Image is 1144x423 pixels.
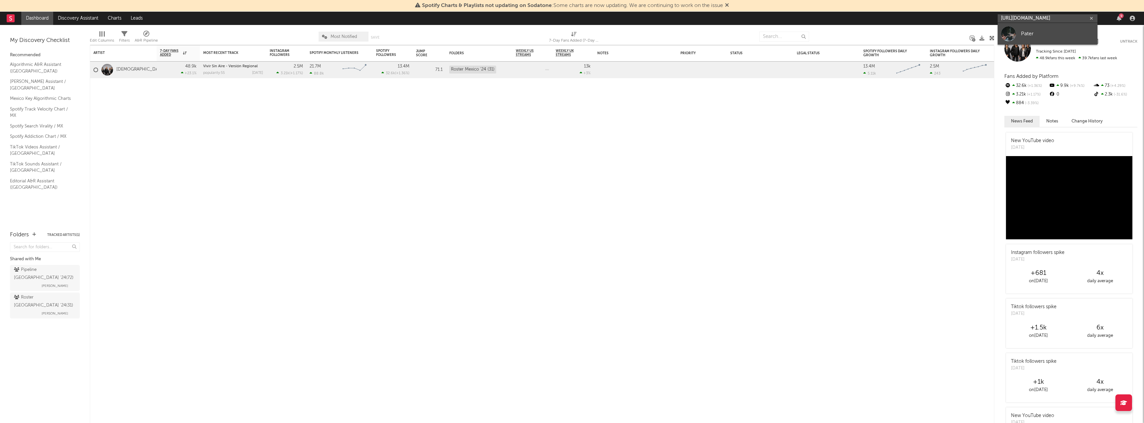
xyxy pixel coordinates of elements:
a: Spotify Search Virality / MX [10,122,73,130]
div: +23.1 % [181,71,197,75]
div: 6 x [1069,324,1131,332]
div: popularity: 55 [203,71,225,75]
span: Spotify Charts & Playlists not updating on Sodatone [422,3,552,8]
span: Weekly UK Streams [556,49,581,57]
div: Edit Columns [90,37,114,45]
div: ( ) [276,71,303,75]
div: Pipeline [GEOGRAPHIC_DATA] '24 ( 72 ) [14,266,74,282]
button: Save [371,36,379,39]
div: 73 [1093,82,1137,90]
a: Dashboard [21,12,53,25]
div: 4 x [1069,378,1131,386]
div: Artist [93,51,143,55]
div: Notes [597,51,664,55]
div: daily average [1069,277,1131,285]
div: on [DATE] [1008,332,1069,340]
div: 3.21k [1004,90,1049,99]
div: Pater [1021,30,1094,38]
button: 9 [1117,16,1121,21]
a: Algorithmic A&R Assistant ([GEOGRAPHIC_DATA]) [10,61,73,75]
div: +1.5k [1008,324,1069,332]
span: +9.7k % [1069,84,1084,88]
a: Leads [126,12,147,25]
span: : Some charts are now updating. We are continuing to work on the issue [422,3,723,8]
span: Dismiss [725,3,729,8]
div: +1k [1008,378,1069,386]
div: 9.9k [1049,82,1093,90]
div: 0 [1049,90,1093,99]
div: +681 [1008,269,1069,277]
div: Jump Score [416,49,433,57]
div: Shared with Me [10,255,80,263]
span: 39.7k fans last week [1036,56,1117,60]
div: Recommended [10,51,80,59]
input: Search for artists [998,14,1097,23]
div: 9 [1119,13,1124,18]
div: 13.4M [863,64,875,69]
div: daily average [1069,386,1131,394]
svg: Chart title [960,62,990,78]
div: 71.1 [416,66,443,74]
div: 21.7M [310,64,321,69]
div: A&R Pipeline [135,37,158,45]
div: 7-Day Fans Added (7-Day Fans Added) [549,28,599,48]
div: 2.5M [294,64,303,69]
a: Spotify Addiction Chart / MX [10,133,73,140]
div: Filters [119,37,130,45]
div: daily average [1069,332,1131,340]
span: -3.39 % [1024,102,1039,105]
a: Charts [103,12,126,25]
button: News Feed [1004,116,1040,127]
div: Roster Mexico '24 (31) [449,66,496,74]
div: 7-Day Fans Added (7-Day Fans Added) [549,37,599,45]
div: Instagram Followers [270,49,293,57]
div: 5.11k [863,71,876,76]
a: Mexico Key Algorithmic Charts [10,95,73,102]
span: 3.21k [281,72,289,75]
div: +3 % [580,71,591,75]
button: Untrack [1120,38,1137,45]
div: 4 x [1069,269,1131,277]
a: [DEMOGRAPHIC_DATA] [116,67,165,73]
div: New YouTube video [1011,137,1054,144]
span: -31.6 % [1113,93,1127,97]
div: 884 [1004,99,1049,107]
div: Edit Columns [90,28,114,48]
input: Search for folders... [10,242,80,252]
a: Vivir Sin Aire - Versión Regional [203,65,258,68]
span: Weekly US Streams [516,49,539,57]
div: New YouTube video [1011,412,1054,419]
div: Folders [10,231,29,239]
button: Tracked Artists(1) [47,233,80,237]
div: ( ) [381,71,409,75]
div: [DATE] [1011,256,1065,263]
svg: Chart title [340,62,369,78]
div: 2.3k [1093,90,1137,99]
div: Tiktok followers spike [1011,304,1057,311]
button: Notes [1040,116,1065,127]
a: TikTok Videos Assistant / [GEOGRAPHIC_DATA] [10,143,73,157]
span: Most Notified [331,35,357,39]
div: Priority [680,51,707,55]
span: [PERSON_NAME] [42,282,68,290]
a: [PERSON_NAME] Assistant / [GEOGRAPHIC_DATA] [10,78,73,92]
div: 88.8k [310,71,324,76]
div: [DATE] [252,71,263,75]
a: Spotify Track Velocity Chart / MX [10,106,73,119]
a: Discovery Assistant [53,12,103,25]
div: Tiktok followers spike [1011,358,1057,365]
svg: Chart title [893,62,923,78]
a: Roster [GEOGRAPHIC_DATA] '24(31)[PERSON_NAME] [10,293,80,318]
span: +1.36 % [396,72,408,75]
div: Spotify Monthly Listeners [310,51,359,55]
span: [PERSON_NAME] [42,310,68,317]
span: 32.6k [386,72,395,75]
button: Change History [1065,116,1109,127]
span: 7-Day Fans Added [160,49,181,57]
div: A&R Pipeline [135,28,158,48]
div: [DATE] [1011,144,1054,151]
div: Most Recent Track [203,51,253,55]
div: on [DATE] [1008,277,1069,285]
a: Editorial A&R Assistant ([GEOGRAPHIC_DATA]) [10,177,73,191]
span: +1.17 % [1026,93,1041,97]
